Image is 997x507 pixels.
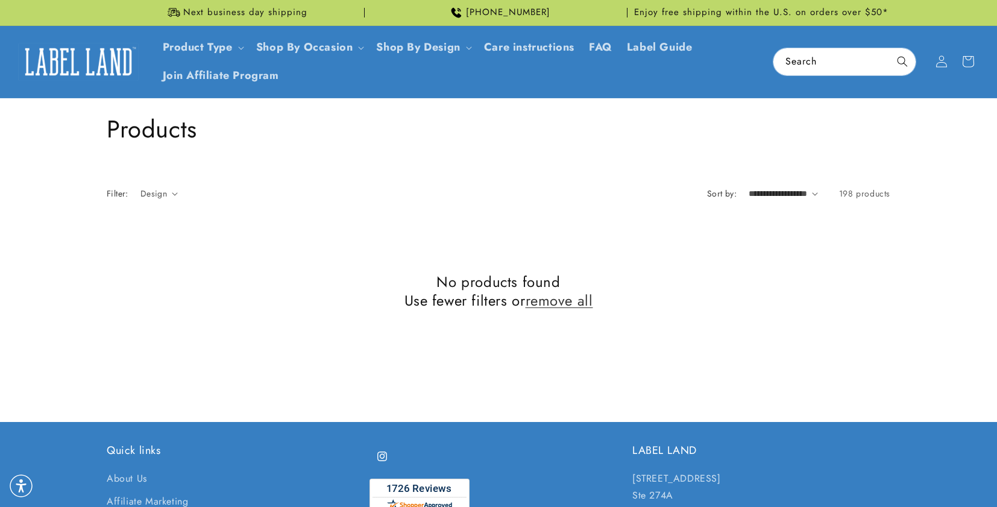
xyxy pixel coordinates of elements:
[632,444,890,458] h2: LABEL LAND
[369,33,476,61] summary: Shop By Design
[582,33,620,61] a: FAQ
[156,61,286,90] a: Join Affiliate Program
[163,39,233,55] a: Product Type
[156,33,249,61] summary: Product Type
[107,272,890,310] h2: No products found Use fewer filters or
[484,40,574,54] span: Care instructions
[477,33,582,61] a: Care instructions
[620,33,700,61] a: Label Guide
[634,7,888,19] span: Enjoy free shipping within the U.S. on orders over $50*
[107,187,128,200] h2: Filter:
[526,291,593,310] a: remove all
[107,444,365,458] h2: Quick links
[249,33,370,61] summary: Shop By Occasion
[107,470,147,491] a: About Us
[376,39,460,55] a: Shop By Design
[107,113,890,145] h1: Products
[256,40,353,54] span: Shop By Occasion
[140,187,167,200] span: Design
[889,48,916,75] button: Search
[140,187,178,200] summary: Design (0 selected)
[163,69,279,83] span: Join Affiliate Program
[839,187,890,200] span: 198 products
[183,7,307,19] span: Next business day shipping
[707,187,737,200] label: Sort by:
[466,7,550,19] span: [PHONE_NUMBER]
[14,39,143,85] a: Label Land
[627,40,693,54] span: Label Guide
[589,40,612,54] span: FAQ
[18,43,139,80] img: Label Land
